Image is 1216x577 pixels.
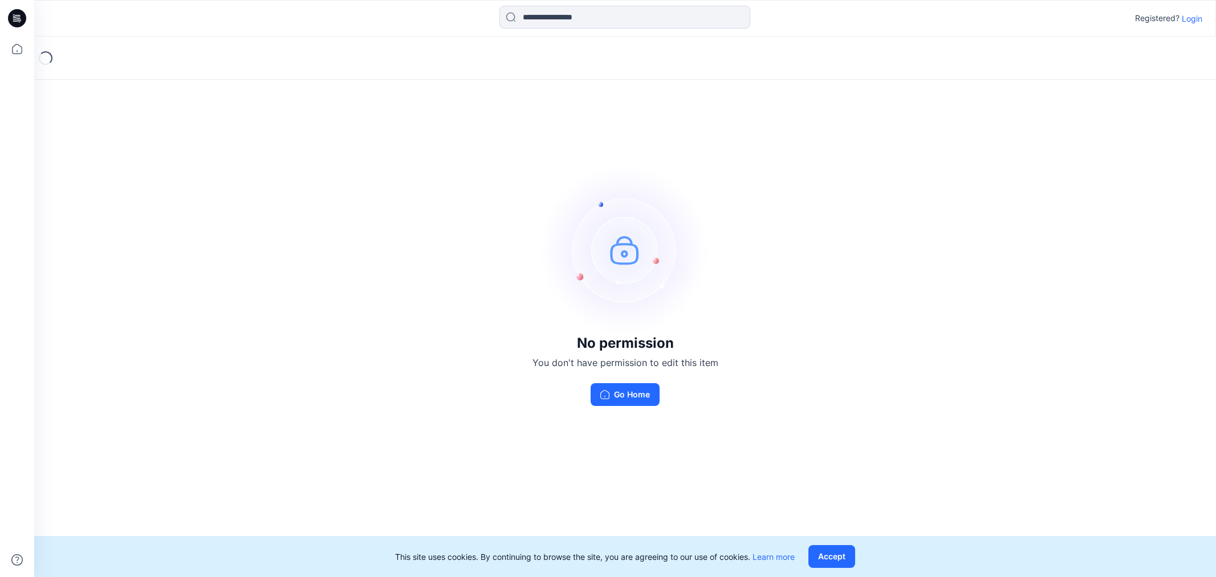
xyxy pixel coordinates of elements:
[591,383,660,406] button: Go Home
[1182,13,1202,25] p: Login
[753,552,795,562] a: Learn more
[808,545,855,568] button: Accept
[540,164,711,335] img: no-perm.svg
[532,335,718,351] h3: No permission
[1135,11,1180,25] p: Registered?
[532,356,718,369] p: You don't have permission to edit this item
[395,551,795,563] p: This site uses cookies. By continuing to browse the site, you are agreeing to our use of cookies.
